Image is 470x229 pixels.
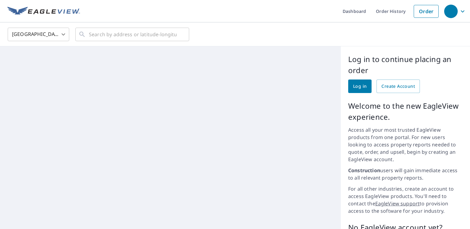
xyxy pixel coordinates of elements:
[414,5,439,18] a: Order
[7,7,80,16] img: EV Logo
[353,83,367,90] span: Log in
[348,126,463,163] p: Access all your most trusted EagleView products from one portal. For new users looking to access ...
[89,26,177,43] input: Search by address or latitude-longitude
[348,167,463,181] p: users will gain immediate access to all relevant property reports.
[376,80,420,93] a: Create Account
[375,200,420,207] a: EagleView support
[348,185,463,215] p: For all other industries, create an account to access EagleView products. You'll need to contact ...
[348,80,372,93] a: Log in
[8,26,69,43] div: [GEOGRAPHIC_DATA]
[348,167,380,174] strong: Construction
[348,54,463,76] p: Log in to continue placing an order
[348,100,463,122] p: Welcome to the new EagleView experience.
[381,83,415,90] span: Create Account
